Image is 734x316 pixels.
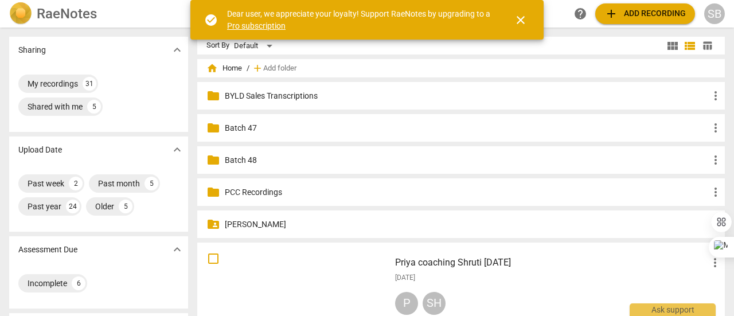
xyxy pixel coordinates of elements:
div: Past week [28,178,64,189]
h3: Priya coaching Shruti 21-Aug-25 [395,256,708,270]
button: Show more [169,141,186,158]
p: PCC Recordings [225,186,709,198]
span: folder [206,153,220,167]
span: more_vert [709,89,723,103]
span: view_list [683,39,697,53]
span: expand_more [170,143,184,157]
div: Older [95,201,114,212]
span: Add folder [263,64,296,73]
span: folder [206,89,220,103]
button: Show more [169,41,186,58]
span: Add recording [604,7,686,21]
span: Home [206,63,242,74]
span: folder [206,121,220,135]
div: P [395,292,418,315]
span: more_vert [709,153,723,167]
h2: RaeNotes [37,6,97,22]
p: Batch 48 [225,154,709,166]
span: home [206,63,218,74]
button: Close [507,6,534,34]
div: 2 [69,177,83,190]
p: BYLD Sales Transcriptions [225,90,709,102]
div: Default [234,37,276,55]
div: Dear user, we appreciate your loyalty! Support RaeNotes by upgrading to a [227,8,493,32]
span: expand_more [170,243,184,256]
div: 5 [119,200,132,213]
span: expand_more [170,43,184,57]
button: Tile view [664,37,681,54]
span: help [573,7,587,21]
div: Incomplete [28,278,67,289]
div: 5 [87,100,101,114]
div: Past month [98,178,140,189]
button: List view [681,37,698,54]
a: Pro subscription [227,21,286,30]
button: Show more [169,241,186,258]
div: 31 [83,77,96,91]
div: Past year [28,201,61,212]
span: close [514,13,528,27]
a: Help [570,3,591,24]
div: My recordings [28,78,78,89]
p: Sharing [18,44,46,56]
span: check_circle [204,13,218,27]
div: Shared with me [28,101,83,112]
div: Ask support [630,303,716,316]
span: more_vert [709,217,723,231]
p: Assessment Due [18,244,77,256]
span: more_vert [709,121,723,135]
span: view_module [666,39,680,53]
div: 24 [66,200,80,213]
span: more_vert [709,185,723,199]
div: Sort By [206,41,229,50]
a: LogoRaeNotes [9,2,186,25]
button: Table view [698,37,716,54]
div: SH [423,292,446,315]
img: Logo [9,2,32,25]
span: folder_shared [206,217,220,231]
span: more_vert [708,256,722,270]
button: Upload [595,3,695,24]
span: add [604,7,618,21]
div: 6 [72,276,85,290]
p: Preet Gera [225,219,709,231]
button: SB [704,3,725,24]
span: folder [206,185,220,199]
p: Batch 47 [225,122,709,134]
span: table_chart [702,40,713,51]
p: Upload Date [18,144,62,156]
span: / [247,64,249,73]
div: 5 [145,177,158,190]
span: [DATE] [395,273,415,283]
span: add [252,63,263,74]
